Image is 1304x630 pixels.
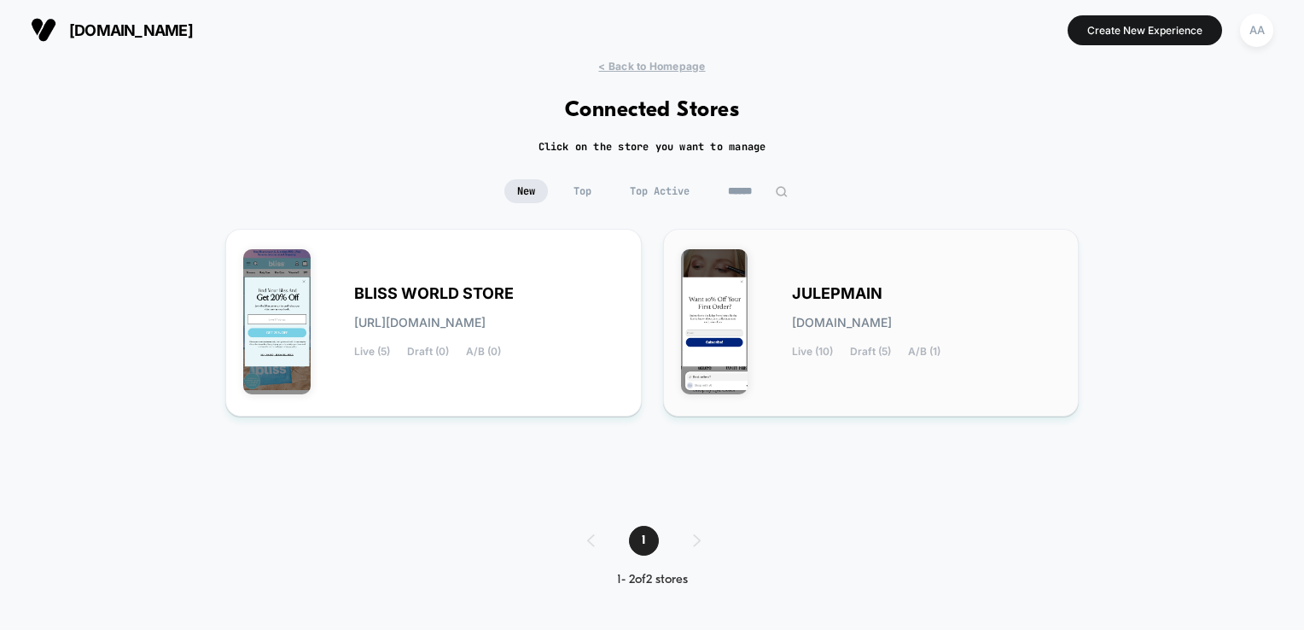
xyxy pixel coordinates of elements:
span: Live (5) [354,346,390,358]
button: [DOMAIN_NAME] [26,16,198,44]
span: A/B (1) [908,346,940,358]
div: AA [1240,14,1273,47]
img: JULEPMAIN [681,249,748,394]
span: 1 [629,526,659,556]
button: Create New Experience [1068,15,1222,45]
span: [URL][DOMAIN_NAME] [354,317,486,329]
span: Draft (5) [850,346,891,358]
img: BLISS_WORLD_STORE [243,249,311,394]
span: JULEPMAIN [792,288,882,300]
span: Draft (0) [407,346,449,358]
span: [DOMAIN_NAME] [792,317,892,329]
span: New [504,179,548,203]
span: Top Active [617,179,702,203]
h2: Click on the store you want to manage [538,140,766,154]
span: A/B (0) [466,346,501,358]
button: AA [1235,13,1278,48]
img: edit [775,185,788,198]
span: < Back to Homepage [598,60,705,73]
span: BLISS WORLD STORE [354,288,514,300]
div: 1 - 2 of 2 stores [570,573,735,587]
span: Live (10) [792,346,833,358]
img: Visually logo [31,17,56,43]
span: Top [561,179,604,203]
span: [DOMAIN_NAME] [69,21,193,39]
h1: Connected Stores [565,98,740,123]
